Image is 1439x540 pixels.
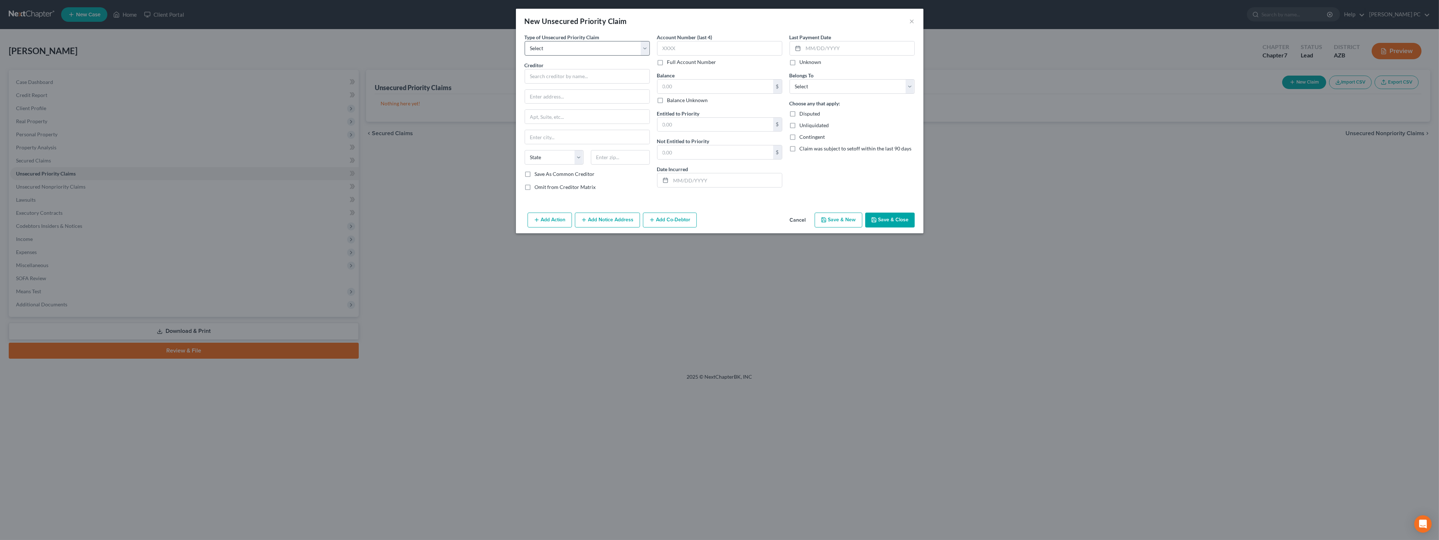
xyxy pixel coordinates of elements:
[815,213,862,228] button: Save & New
[525,69,650,84] input: Search creditor by name...
[643,213,697,228] button: Add Co-Debtor
[800,145,912,152] span: Claim was subject to setoff within the last 90 days
[800,134,825,140] span: Contingent
[657,41,782,56] input: XXXX
[657,165,688,173] label: Date Incurred
[667,97,708,104] label: Balance Unknown
[773,145,782,159] div: $
[525,90,649,104] input: Enter address...
[525,130,649,144] input: Enter city...
[657,72,675,79] label: Balance
[525,16,627,26] div: New Unsecured Priority Claim
[671,173,782,187] input: MM/DD/YYYY
[910,17,915,25] button: ×
[591,150,650,165] input: Enter zip...
[790,100,840,107] label: Choose any that apply:
[1414,515,1432,533] div: Open Intercom Messenger
[657,33,712,41] label: Account Number (last 4)
[535,184,596,190] span: Omit from Creditor Matrix
[657,80,773,93] input: 0.00
[525,62,544,68] span: Creditor
[525,110,649,124] input: Apt, Suite, etc...
[773,118,782,132] div: $
[535,170,595,178] label: Save As Common Creditor
[790,33,831,41] label: Last Payment Date
[803,41,914,55] input: MM/DD/YYYY
[800,59,822,66] label: Unknown
[784,213,812,228] button: Cancel
[800,110,820,117] span: Disputed
[773,80,782,93] div: $
[790,72,814,78] span: Belongs To
[525,34,600,40] span: Type of Unsecured Priority Claim
[865,213,915,228] button: Save & Close
[575,213,640,228] button: Add Notice Address
[800,122,829,128] span: Unliquidated
[657,110,700,117] label: Entitled to Priority
[667,59,716,66] label: Full Account Number
[657,137,709,145] label: Not Entitled to Priority
[528,213,572,228] button: Add Action
[657,145,773,159] input: 0.00
[657,118,773,132] input: 0.00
